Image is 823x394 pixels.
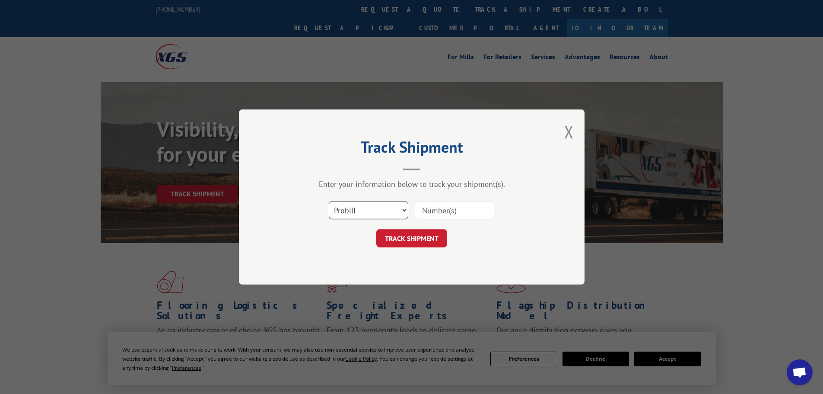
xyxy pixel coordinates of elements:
[415,201,494,219] input: Number(s)
[282,141,541,157] h2: Track Shipment
[376,229,447,247] button: TRACK SHIPMENT
[282,179,541,189] div: Enter your information below to track your shipment(s).
[787,359,813,385] a: Open chat
[564,120,574,143] button: Close modal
